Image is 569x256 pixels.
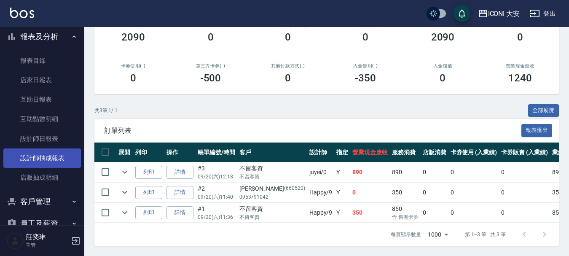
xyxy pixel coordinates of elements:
p: 不留客資 [239,173,305,181]
td: 0 [448,183,499,202]
p: 共 3 筆, 1 / 1 [94,107,118,114]
td: 0 [448,162,499,182]
td: 0 [421,162,448,182]
th: 客戶 [237,143,307,162]
a: 互助點數明細 [3,109,81,129]
p: 主管 [26,241,69,249]
td: 0 [499,162,550,182]
h3: 0 [285,72,291,84]
p: 09/20 (六) 12:18 [198,173,235,181]
button: expand row [118,186,131,199]
td: 0 [421,183,448,202]
h2: 入金使用(-) [337,63,394,69]
a: 報表目錄 [3,51,81,70]
td: 0 [448,203,499,223]
button: 列印 [135,206,162,219]
button: ICONI 大安 [475,5,523,22]
td: 890 [350,162,390,182]
h3: 0 [130,72,136,84]
th: 服務消費 [390,143,421,162]
td: 890 [390,162,421,182]
button: expand row [118,166,131,178]
button: 列印 [135,186,162,199]
td: Happy /9 [307,183,335,202]
button: 報表匯出 [521,124,553,137]
td: 0 [421,203,448,223]
button: expand row [118,206,131,219]
td: 350 [350,203,390,223]
th: 列印 [133,143,164,162]
td: 0 [350,183,390,202]
button: 全部展開 [528,104,559,117]
h2: 入金儲值 [414,63,472,69]
h3: 2090 [431,31,455,43]
td: Y [334,162,350,182]
th: 展開 [116,143,133,162]
h3: 1240 [508,72,532,84]
th: 店販消費 [421,143,448,162]
th: 帳單編號/時間 [196,143,237,162]
a: 設計師日報表 [3,129,81,148]
p: 09/20 (六) 11:40 [198,193,235,201]
h2: 卡券使用(-) [105,63,162,69]
h3: 0 [517,31,523,43]
th: 營業現金應收 [350,143,390,162]
img: Person [7,232,24,249]
button: 員工及薪資 [3,213,81,234]
h3: 0 [362,31,368,43]
h3: 0 [285,31,291,43]
h3: 0 [208,31,214,43]
button: 報表及分析 [3,26,81,48]
img: Logo [10,8,34,18]
th: 指定 [334,143,350,162]
h3: 0 [440,72,446,84]
td: 0 [499,183,550,202]
h2: 其他付款方式(-) [259,63,317,69]
span: 訂單列表 [105,127,521,135]
div: ICONI 大安 [488,8,520,19]
td: #2 [196,183,237,202]
a: 詳情 [166,186,193,199]
p: 不留客資 [239,213,305,221]
h5: 莊奕琳 [26,233,69,241]
div: 不留客資 [239,205,305,213]
td: 850 [390,203,421,223]
h3: 2090 [121,31,145,43]
td: Happy /9 [307,203,335,223]
h2: 營業現金應收 [491,63,549,69]
p: (660520) [284,184,305,193]
p: 09/20 (六) 11:36 [198,213,235,221]
a: 報表匯出 [521,126,553,134]
button: save [454,5,470,22]
th: 設計師 [307,143,335,162]
button: 客戶管理 [3,191,81,213]
div: 不留客資 [239,164,305,173]
th: 操作 [164,143,196,162]
th: 卡券使用 (入業績) [448,143,499,162]
button: 登出 [526,6,559,22]
p: 含 舊有卡券 [392,213,419,221]
p: 0953791042 [239,193,305,201]
th: 卡券販賣 (入業績) [499,143,550,162]
a: 互助日報表 [3,90,81,109]
p: 第 1–3 筆 共 3 筆 [465,231,506,238]
a: 店家日報表 [3,70,81,90]
td: juyei /0 [307,162,335,182]
td: 0 [499,203,550,223]
h3: -350 [355,72,376,84]
a: 店販抽成明細 [3,168,81,187]
a: 設計師抽成報表 [3,148,81,168]
td: #3 [196,162,237,182]
td: Y [334,203,350,223]
h3: -500 [200,72,221,84]
td: Y [334,183,350,202]
td: #1 [196,203,237,223]
div: 1000 [424,223,451,246]
button: 列印 [135,166,162,179]
p: 每頁顯示數量 [391,231,421,238]
h2: 第三方卡券(-) [182,63,239,69]
td: 350 [390,183,421,202]
a: 詳情 [166,206,193,219]
div: [PERSON_NAME] [239,184,305,193]
a: 詳情 [166,166,193,179]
